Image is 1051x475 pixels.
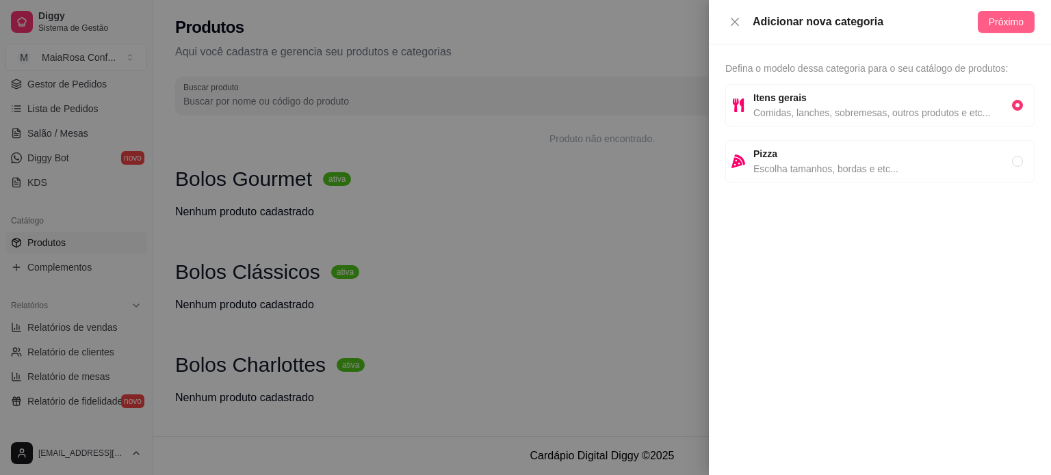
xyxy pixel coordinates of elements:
div: Adicionar nova categoria [753,14,978,30]
span: Defina o modelo dessa categoria para o seu catálogo de produtos: [725,63,1008,74]
strong: Itens gerais [753,92,807,103]
span: Comidas, lanches, sobremesas, outros produtos e etc... [753,105,1012,120]
button: Próximo [978,11,1035,33]
span: close [729,16,740,27]
span: Escolha tamanhos, bordas e etc... [753,161,1012,176]
strong: Pizza [753,148,777,159]
span: Próximo [989,14,1024,29]
button: Close [725,16,744,29]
